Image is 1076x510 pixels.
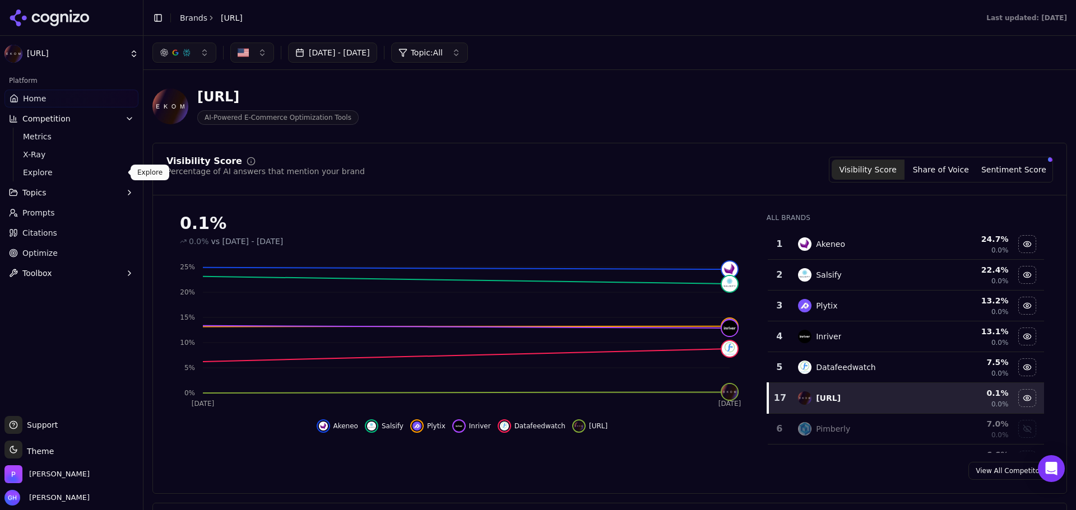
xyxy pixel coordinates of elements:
img: inriver [454,422,463,431]
tspan: 25% [180,263,195,271]
div: 7.5 % [936,357,1008,368]
div: 24.7 % [936,233,1008,245]
button: Hide inriver data [1018,327,1036,345]
span: Metrics [23,131,120,142]
div: 17 [773,391,787,405]
div: 0.1% [180,213,744,233]
span: [URL] [221,12,243,24]
img: datafeedwatch [798,361,811,374]
a: View All Competitors [968,462,1053,480]
img: Perrill [4,465,22,483]
span: Theme [22,447,54,456]
img: salsify [798,268,811,282]
img: inriver [722,320,738,336]
span: 0.0% [991,307,1009,316]
nav: breadcrumb [180,12,243,24]
span: Plytix [427,422,446,431]
div: Plytix [816,300,837,311]
a: Explore [18,165,125,180]
img: datafeedwatch [722,341,738,357]
button: Sentiment Score [977,160,1050,180]
img: akeneo [798,237,811,251]
img: ekom.ai [574,422,583,431]
tspan: 0% [184,389,195,397]
div: 4 [772,330,787,343]
img: plytix [722,319,738,334]
button: Hide salsify data [365,419,403,433]
div: Pimberly [816,423,850,434]
span: Citations [22,227,57,238]
span: X-Ray [23,149,120,160]
span: AI-Powered E-Commerce Optimization Tools [197,110,359,125]
img: ekom.ai [722,384,738,400]
img: ekom.ai [798,391,811,405]
tspan: [DATE] [192,400,215,408]
span: 0.0% [991,338,1009,347]
a: X-Ray [18,147,125,162]
img: Ekom.AI [152,88,188,124]
tspan: [DATE] [718,400,741,408]
a: Optimize [4,244,138,262]
tr: 5datafeedwatchDatafeedwatch7.5%0.0%Hide datafeedwatch data [768,352,1044,383]
div: 13.1 % [936,326,1008,337]
div: [URL] [197,88,359,106]
span: Perrill [29,469,90,479]
a: Prompts [4,204,138,222]
tr: 6pimberlyPimberly7.0%0.0%Show pimberly data [768,414,1044,445]
span: 0.0% [991,277,1009,286]
button: Hide akeneo data [317,419,358,433]
span: Topics [22,187,47,198]
img: akeneo [722,261,738,277]
button: Hide datafeedwatch data [1018,358,1036,376]
button: Show pimberly data [1018,420,1036,438]
tspan: 15% [180,314,195,321]
tr: 2salsifySalsify22.4%0.0%Hide salsify data [768,260,1044,291]
div: 5 [772,361,787,374]
button: Share of Voice [905,160,977,180]
span: Support [22,419,58,431]
div: 22.4 % [936,264,1008,275]
img: salsify [722,276,738,292]
button: Competition [4,110,138,128]
tr: 6.6%Show channable data [768,445,1044,475]
button: Open organization switcher [4,465,90,483]
button: Open user button [4,490,90,506]
div: 1 [772,237,787,251]
span: Competition [22,113,71,124]
tspan: 5% [184,364,195,372]
img: US [238,47,249,58]
button: [DATE] - [DATE] [288,43,377,63]
div: Platform [4,72,138,90]
div: 6.6 % [936,449,1008,460]
span: Salsify [382,422,403,431]
span: Akeneo [333,422,358,431]
span: 0.0% [991,431,1009,439]
button: Show channable data [1018,451,1036,469]
tspan: 20% [180,288,195,296]
span: Toolbox [22,268,52,279]
span: vs [DATE] - [DATE] [211,236,284,247]
tr: 4inriverInriver13.1%0.0%Hide inriver data [768,321,1044,352]
div: 0.1 % [936,387,1008,399]
span: Optimize [22,247,58,259]
button: Hide inriver data [452,419,491,433]
tr: 3plytixPlytix13.2%0.0%Hide plytix data [768,291,1044,321]
button: Hide plytix data [1018,297,1036,315]
button: Topics [4,184,138,202]
div: [URL] [816,392,841,404]
span: [PERSON_NAME] [25,493,90,503]
button: Visibility Score [832,160,905,180]
img: inriver [798,330,811,343]
div: Datafeedwatch [816,362,876,373]
img: plytix [798,299,811,312]
button: Hide akeneo data [1018,235,1036,253]
span: Explore [23,167,120,178]
span: Topic: All [411,47,443,58]
span: 0.0% [991,246,1009,255]
span: Home [23,93,46,104]
a: Brands [180,13,207,22]
button: Hide ekom.ai data [572,419,607,433]
div: 7.0 % [936,418,1008,429]
div: 2 [772,268,787,282]
img: Grace Hallen [4,490,20,506]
